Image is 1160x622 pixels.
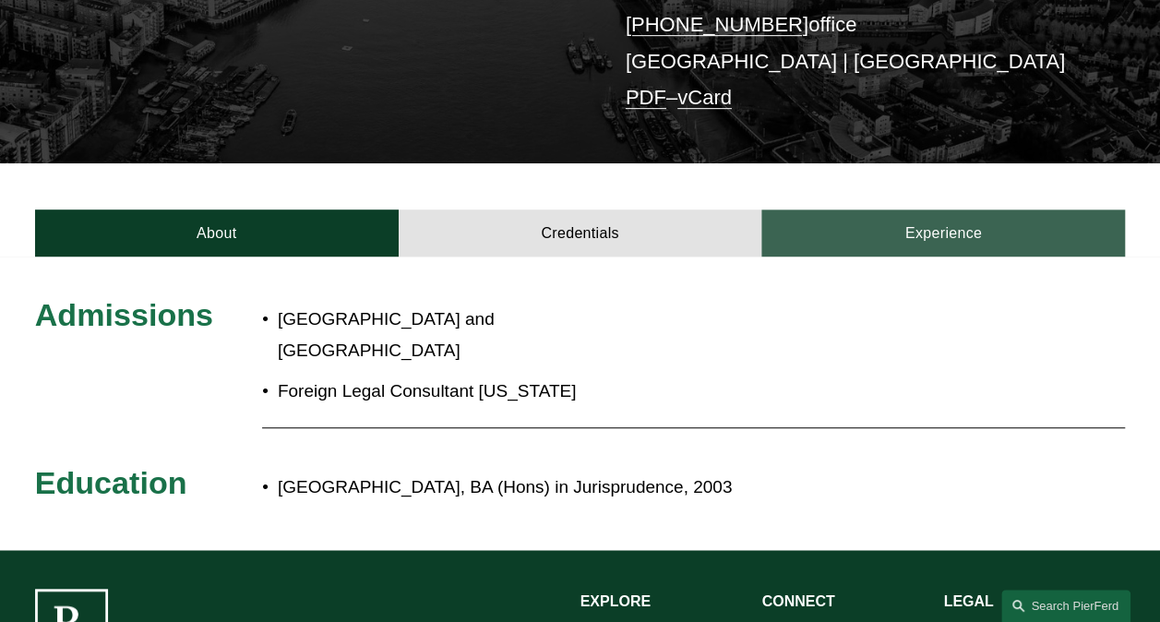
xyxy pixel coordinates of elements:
a: [PHONE_NUMBER] [626,13,808,36]
p: Foreign Legal Consultant [US_STATE] [278,376,671,407]
strong: CONNECT [761,593,834,609]
p: [GEOGRAPHIC_DATA] and [GEOGRAPHIC_DATA] [278,304,671,366]
strong: EXPLORE [580,593,651,609]
a: Experience [761,209,1125,257]
span: Admissions [35,297,213,332]
a: Credentials [399,209,762,257]
p: [GEOGRAPHIC_DATA], BA (Hons) in Jurisprudence, 2003 [278,472,989,503]
a: vCard [677,86,732,109]
a: PDF [626,86,666,109]
a: Search this site [1001,590,1130,622]
a: About [35,209,399,257]
span: Education [35,465,187,500]
strong: LEGAL [943,593,993,609]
